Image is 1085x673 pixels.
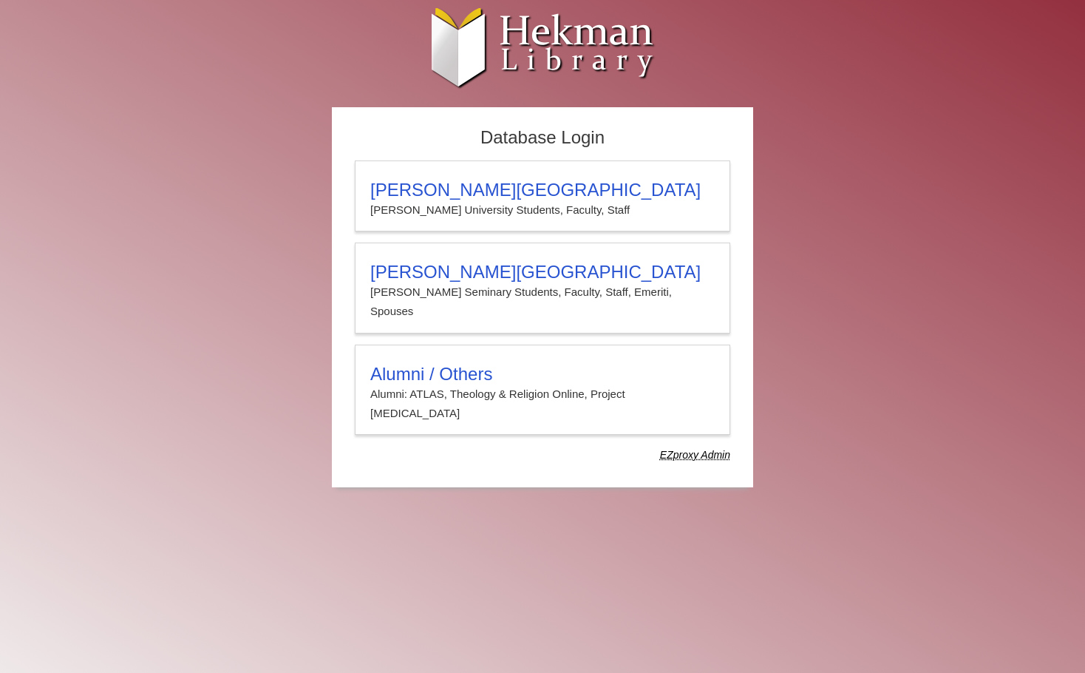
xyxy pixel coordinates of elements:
[370,262,715,283] h3: [PERSON_NAME][GEOGRAPHIC_DATA]
[370,364,715,385] h3: Alumni / Others
[355,243,730,334] a: [PERSON_NAME][GEOGRAPHIC_DATA][PERSON_NAME] Seminary Students, Faculty, Staff, Emeriti, Spouses
[370,200,715,220] p: [PERSON_NAME] University Students, Faculty, Staff
[347,123,738,153] h2: Database Login
[370,283,715,322] p: [PERSON_NAME] Seminary Students, Faculty, Staff, Emeriti, Spouses
[370,385,715,424] p: Alumni: ATLAS, Theology & Religion Online, Project [MEDICAL_DATA]
[660,449,730,461] dfn: Use Alumni login
[370,180,715,200] h3: [PERSON_NAME][GEOGRAPHIC_DATA]
[370,364,715,424] summary: Alumni / OthersAlumni: ATLAS, Theology & Religion Online, Project [MEDICAL_DATA]
[355,160,730,231] a: [PERSON_NAME][GEOGRAPHIC_DATA][PERSON_NAME] University Students, Faculty, Staff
